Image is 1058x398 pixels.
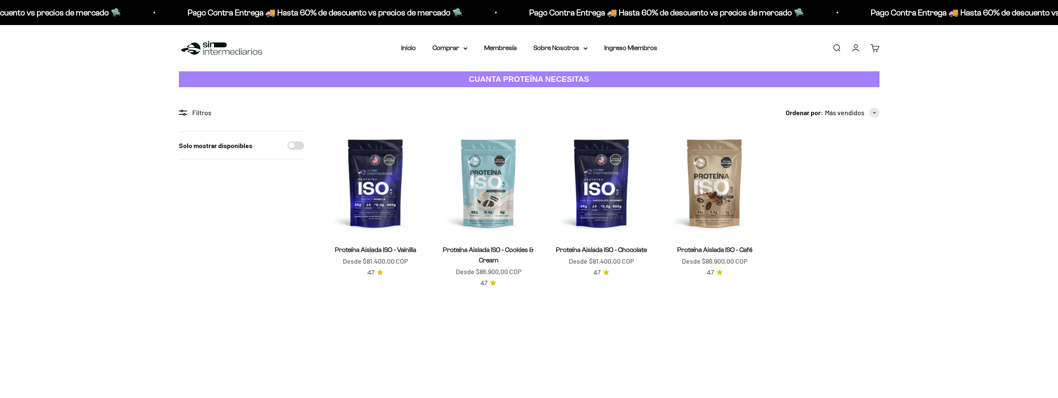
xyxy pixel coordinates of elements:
[179,140,252,151] label: Solo mostrar disponibles
[456,266,521,277] sale-price: Desde $86.900,00 COP
[825,107,880,118] button: Más vendidos
[556,246,647,253] a: Proteína Aislada ISO - Chocolate
[825,107,864,118] span: Más vendidos
[335,246,416,253] a: Proteína Aislada ISO - Vainilla
[443,246,534,264] a: Proteína Aislada ISO - Cookies & Cream
[401,44,416,51] a: Inicio
[593,268,609,277] a: 4.74.7 de 5.0 estrellas
[533,43,588,53] summary: Sobre Nosotros
[179,107,304,118] div: Filtros
[569,256,634,267] sale-price: Desde $81.400,00 COP
[343,256,408,267] sale-price: Desde $81.400,00 COP
[469,75,589,83] strong: CUANTA PROTEÍNA NECESITAS
[367,268,383,277] a: 4.74.7 de 5.0 estrellas
[526,6,801,19] p: Pago Contra Entrega 🚚 Hasta 60% de descuento vs precios de mercado 🛸
[179,71,880,88] a: CUANTA PROTEÍNA NECESITAS
[480,279,488,288] span: 4.7
[682,256,747,267] sale-price: Desde $86.900,00 COP
[480,279,496,288] a: 4.74.7 de 5.0 estrellas
[707,268,714,277] span: 4.7
[185,6,460,19] p: Pago Contra Entrega 🚚 Hasta 60% de descuento vs precios de mercado 🛸
[786,107,823,118] span: Ordenar por:
[707,268,723,277] a: 4.74.7 de 5.0 estrellas
[604,44,657,51] a: Ingreso Miembros
[677,246,752,253] a: Proteína Aislada ISO - Café
[484,44,517,51] a: Membresía
[432,43,467,53] summary: Comprar
[593,268,601,277] span: 4.7
[367,268,374,277] span: 4.7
